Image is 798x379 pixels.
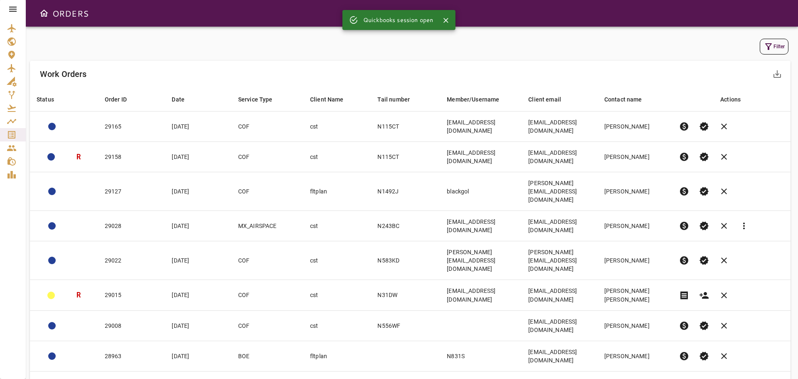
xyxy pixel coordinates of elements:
[105,94,127,104] div: Order ID
[238,94,273,104] div: Service Type
[604,94,642,104] div: Contact name
[699,221,709,231] span: verified
[447,94,499,104] div: Member/Username
[679,321,689,331] span: paid
[232,111,303,142] td: COF
[371,111,440,142] td: N115CT
[679,152,689,162] span: paid
[674,250,694,270] button: Pre-Invoice order
[440,280,522,310] td: [EMAIL_ADDRESS][DOMAIN_NAME]
[522,211,598,241] td: [EMAIL_ADDRESS][DOMAIN_NAME]
[363,12,433,27] div: Quickbooks session open
[371,211,440,241] td: N243BC
[699,255,709,265] span: verified
[528,94,561,104] div: Client email
[719,152,729,162] span: clear
[719,186,729,196] span: clear
[679,121,689,131] span: paid
[694,316,714,336] button: Set Permit Ready
[303,280,371,310] td: cst
[734,216,754,236] button: Reports
[528,94,572,104] span: Client email
[165,111,231,142] td: [DATE]
[522,310,598,341] td: [EMAIL_ADDRESS][DOMAIN_NAME]
[371,142,440,172] td: N115CT
[98,111,165,142] td: 29165
[598,211,672,241] td: [PERSON_NAME]
[674,181,694,201] button: Pre-Invoice order
[598,111,672,142] td: [PERSON_NAME]
[48,222,56,230] div: ACTION REQUIRED
[694,250,714,270] button: Set Permit Ready
[719,351,729,361] span: clear
[232,172,303,211] td: COF
[719,121,729,131] span: clear
[165,241,231,280] td: [DATE]
[232,280,303,310] td: COF
[598,142,672,172] td: [PERSON_NAME]
[679,221,689,231] span: paid
[310,94,344,104] div: Client Name
[522,280,598,310] td: [EMAIL_ADDRESS][DOMAIN_NAME]
[694,216,714,236] button: Set Permit Ready
[440,172,522,211] td: blackgol
[598,280,672,310] td: [PERSON_NAME] [PERSON_NAME]
[694,116,714,136] button: Set Permit Ready
[232,310,303,341] td: COF
[522,172,598,211] td: [PERSON_NAME][EMAIL_ADDRESS][DOMAIN_NAME]
[694,181,714,201] button: Set Permit Ready
[767,64,787,84] button: Export
[165,280,231,310] td: [DATE]
[679,290,689,300] span: receipt
[371,241,440,280] td: N583KD
[598,341,672,371] td: [PERSON_NAME]
[303,142,371,172] td: cst
[598,310,672,341] td: [PERSON_NAME]
[40,67,87,81] h6: Work Orders
[48,123,56,130] div: ADMIN
[674,346,694,366] button: Pre-Invoice order
[739,221,749,231] span: more_vert
[310,94,355,104] span: Client Name
[48,188,56,195] div: ADMIN
[232,142,303,172] td: COF
[37,94,54,104] div: Status
[699,351,709,361] span: verified
[238,94,283,104] span: Service Type
[48,257,56,264] div: ADMIN
[165,310,231,341] td: [DATE]
[48,352,56,360] div: ACTION REQUIRED
[699,321,709,331] span: verified
[303,341,371,371] td: fltplan
[598,241,672,280] td: [PERSON_NAME]
[714,216,734,236] button: Cancel order
[674,147,694,167] button: Pre-Invoice order
[172,94,185,104] div: Date
[303,241,371,280] td: cst
[760,39,788,54] button: Filter
[714,316,734,336] button: Cancel order
[303,111,371,142] td: cst
[440,211,522,241] td: [EMAIL_ADDRESS][DOMAIN_NAME]
[674,116,694,136] button: Pre-Invoice order
[674,216,694,236] button: Pre-Invoice order
[447,94,510,104] span: Member/Username
[674,285,694,305] button: Invoice order
[371,310,440,341] td: N556WF
[37,94,65,104] span: Status
[440,241,522,280] td: [PERSON_NAME][EMAIL_ADDRESS][DOMAIN_NAME]
[47,153,55,161] div: ADMIN
[522,142,598,172] td: [EMAIL_ADDRESS][DOMAIN_NAME]
[679,255,689,265] span: paid
[371,172,440,211] td: N1492J
[36,5,52,22] button: Open drawer
[377,94,410,104] div: Tail number
[303,211,371,241] td: cst
[98,280,165,310] td: 29015
[371,280,440,310] td: N31DW
[694,285,714,305] button: Create customer
[719,221,729,231] span: clear
[714,285,734,305] button: Cancel order
[105,94,138,104] span: Order ID
[694,346,714,366] button: Set Permit Ready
